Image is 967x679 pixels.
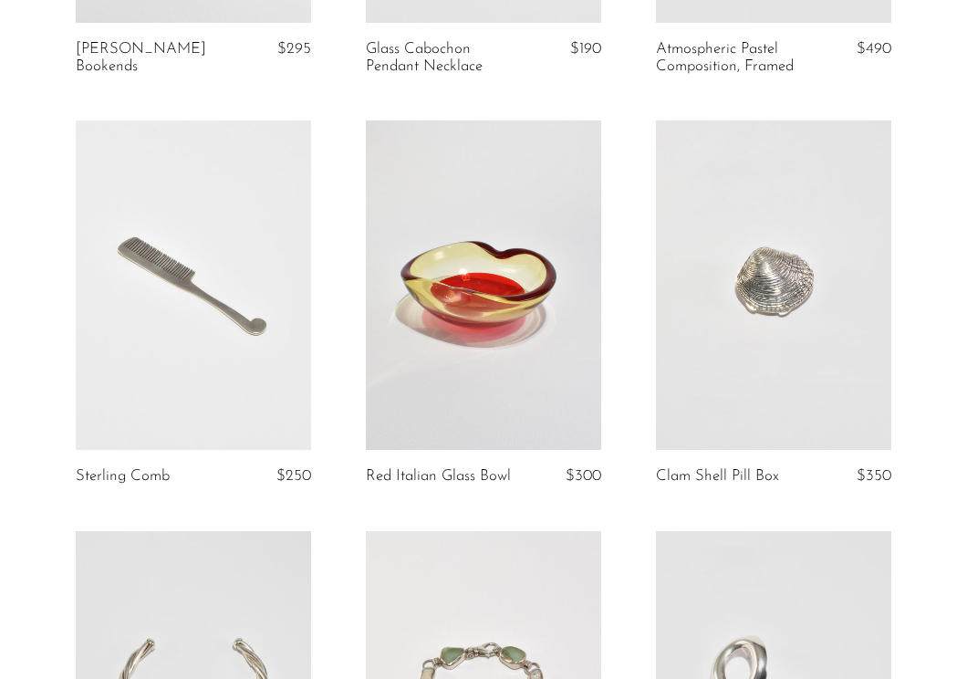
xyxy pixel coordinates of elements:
[276,468,311,484] span: $250
[277,41,311,57] span: $295
[76,41,230,75] a: [PERSON_NAME] Bookends
[857,468,891,484] span: $350
[857,41,891,57] span: $490
[656,468,779,485] a: Clam Shell Pill Box
[366,468,511,485] a: Red Italian Glass Bowl
[76,468,170,485] a: Sterling Comb
[656,41,810,75] a: Atmospheric Pastel Composition, Framed
[366,41,520,75] a: Glass Cabochon Pendant Necklace
[570,41,601,57] span: $190
[566,468,601,484] span: $300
